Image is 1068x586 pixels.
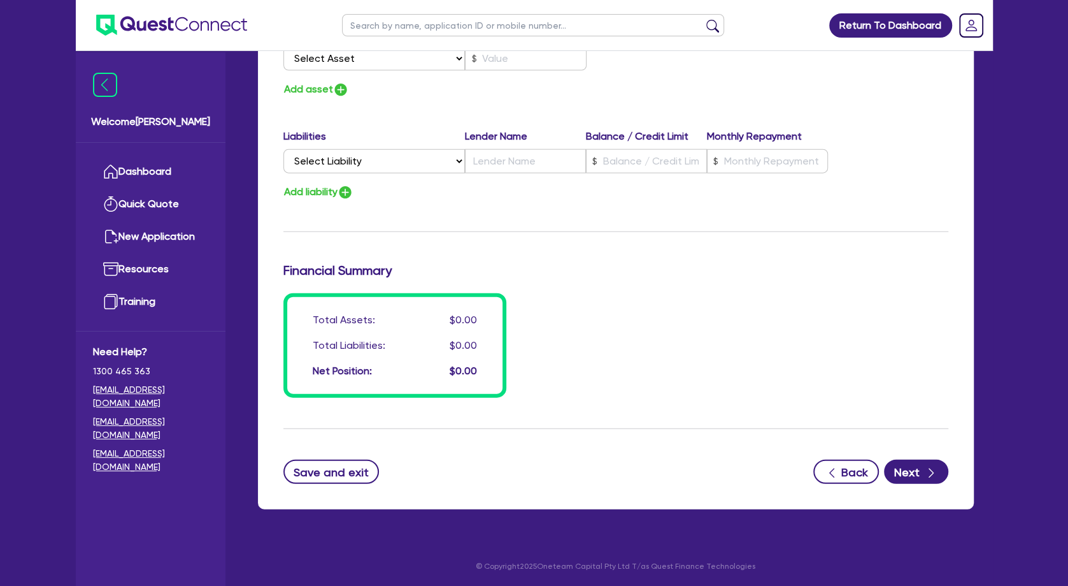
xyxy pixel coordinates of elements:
[249,560,983,572] p: © Copyright 2025 Oneteam Capital Pty Ltd T/as Quest Finance Technologies
[586,149,707,173] input: Balance / Credit Limit
[465,47,587,71] input: Value
[103,261,118,277] img: resources
[338,185,353,200] img: icon-add
[450,339,477,351] span: $0.00
[707,129,828,144] label: Monthly Repayment
[103,196,118,212] img: quick-quote
[93,383,208,410] a: [EMAIL_ADDRESS][DOMAIN_NAME]
[93,156,208,188] a: Dashboard
[283,129,465,144] label: Liabilities
[103,294,118,309] img: training
[93,365,208,378] span: 1300 465 363
[93,415,208,442] a: [EMAIL_ADDRESS][DOMAIN_NAME]
[450,314,477,326] span: $0.00
[813,460,879,484] button: Back
[283,184,353,201] button: Add liability
[450,365,477,377] span: $0.00
[313,338,385,353] div: Total Liabilities:
[283,81,349,98] button: Add asset
[465,129,586,144] label: Lender Name
[283,263,948,278] h3: Financial Summary
[93,447,208,474] a: [EMAIL_ADDRESS][DOMAIN_NAME]
[313,363,372,379] div: Net Position:
[829,13,952,38] a: Return To Dashboard
[283,460,380,484] button: Save and exit
[93,286,208,318] a: Training
[91,114,210,129] span: Welcome [PERSON_NAME]
[93,221,208,253] a: New Application
[93,73,117,97] img: icon-menu-close
[93,253,208,286] a: Resources
[96,15,247,36] img: quest-connect-logo-blue
[884,460,948,484] button: Next
[103,229,118,244] img: new-application
[313,312,375,328] div: Total Assets:
[333,82,348,98] img: icon-add
[342,14,724,36] input: Search by name, application ID or mobile number...
[93,344,208,360] span: Need Help?
[955,9,988,42] a: Dropdown toggle
[93,188,208,221] a: Quick Quote
[586,129,707,144] label: Balance / Credit Limit
[707,149,828,173] input: Monthly Repayment
[465,149,586,173] input: Lender Name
